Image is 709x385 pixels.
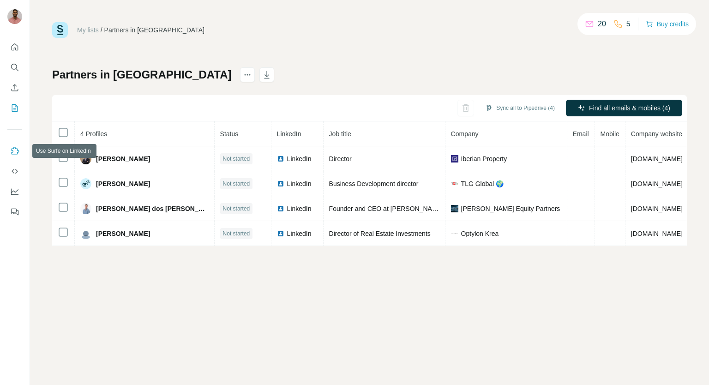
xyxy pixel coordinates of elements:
[287,154,312,163] span: LinkedIn
[96,179,150,188] span: [PERSON_NAME]
[451,130,479,138] span: Company
[646,18,689,30] button: Buy credits
[80,228,91,239] img: Avatar
[451,230,458,237] img: company-logo
[277,180,284,187] img: LinkedIn logo
[240,67,255,82] button: actions
[598,18,606,30] p: 20
[7,204,22,220] button: Feedback
[451,180,458,187] img: company-logo
[277,230,284,237] img: LinkedIn logo
[101,25,102,35] li: /
[573,130,589,138] span: Email
[52,22,68,38] img: Surfe Logo
[7,79,22,96] button: Enrich CSV
[96,154,150,163] span: [PERSON_NAME]
[96,229,150,238] span: [PERSON_NAME]
[461,229,499,238] span: Optylon Krea
[287,179,312,188] span: LinkedIn
[589,103,670,113] span: Find all emails & mobiles (4)
[461,179,504,188] span: TLG Global 🌍
[329,180,419,187] span: Business Development director
[451,205,458,212] img: company-logo
[329,205,490,212] span: Founder and CEO at [PERSON_NAME] Equity Partners
[80,203,91,214] img: Avatar
[77,26,99,34] a: My lists
[277,205,284,212] img: LinkedIn logo
[80,153,91,164] img: Avatar
[80,178,91,189] img: Avatar
[7,100,22,116] button: My lists
[7,143,22,159] button: Use Surfe on LinkedIn
[451,155,458,162] img: company-logo
[7,9,22,24] img: Avatar
[287,204,312,213] span: LinkedIn
[7,183,22,200] button: Dashboard
[223,229,250,238] span: Not started
[220,130,239,138] span: Status
[461,154,507,163] span: Iberian Property
[631,205,683,212] span: [DOMAIN_NAME]
[7,39,22,55] button: Quick start
[329,230,431,237] span: Director of Real Estate Investments
[80,130,107,138] span: 4 Profiles
[329,155,352,162] span: Director
[223,155,250,163] span: Not started
[96,204,209,213] span: [PERSON_NAME] dos [PERSON_NAME]
[461,204,560,213] span: [PERSON_NAME] Equity Partners
[52,67,232,82] h1: Partners in [GEOGRAPHIC_DATA]
[277,155,284,162] img: LinkedIn logo
[566,100,682,116] button: Find all emails & mobiles (4)
[479,101,561,115] button: Sync all to Pipedrive (4)
[287,229,312,238] span: LinkedIn
[7,59,22,76] button: Search
[223,205,250,213] span: Not started
[631,155,683,162] span: [DOMAIN_NAME]
[7,163,22,180] button: Use Surfe API
[626,18,631,30] p: 5
[631,180,683,187] span: [DOMAIN_NAME]
[277,130,301,138] span: LinkedIn
[631,230,683,237] span: [DOMAIN_NAME]
[631,130,682,138] span: Company website
[223,180,250,188] span: Not started
[104,25,204,35] div: Partners in [GEOGRAPHIC_DATA]
[601,130,619,138] span: Mobile
[329,130,351,138] span: Job title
